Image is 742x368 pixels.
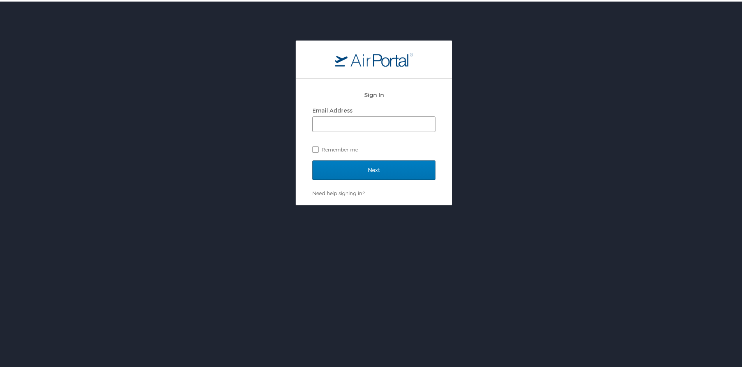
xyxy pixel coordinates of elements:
[312,106,352,112] label: Email Address
[312,142,435,154] label: Remember me
[312,188,365,195] a: Need help signing in?
[312,89,435,98] h2: Sign In
[335,51,413,65] img: logo
[312,159,435,178] input: Next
